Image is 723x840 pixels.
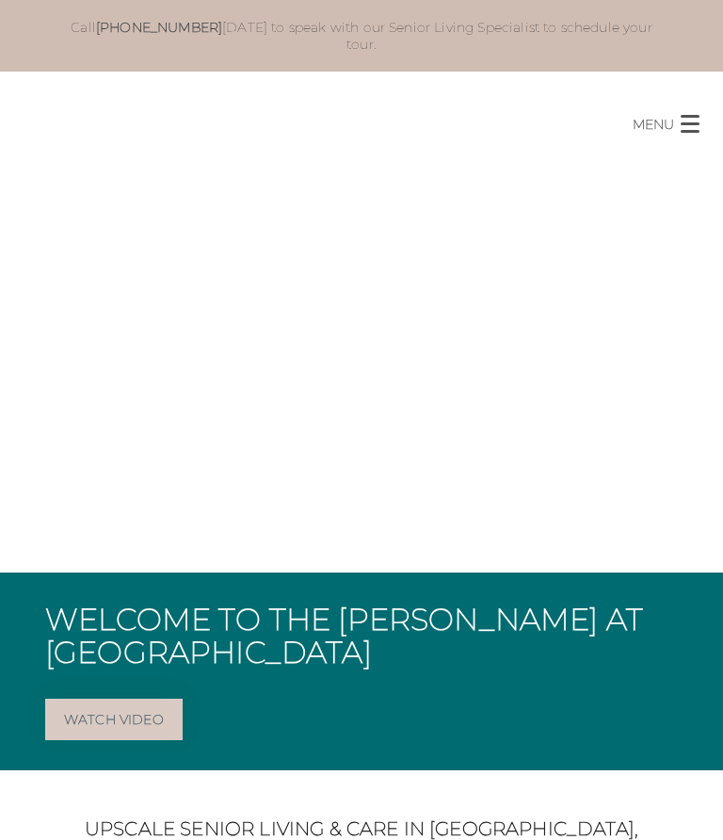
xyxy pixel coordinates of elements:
[45,699,183,740] a: Watch Video
[685,451,715,486] button: Next Slide
[45,603,693,669] h1: Welcome to The [PERSON_NAME] at [GEOGRAPHIC_DATA]
[96,19,222,36] a: [PHONE_NUMBER]
[8,451,38,486] button: Previous Slide
[55,19,667,53] p: Call [DATE] to speak with our Senior Living Specialist to schedule your tour.
[633,113,674,135] p: MENU
[633,99,723,135] button: MENU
